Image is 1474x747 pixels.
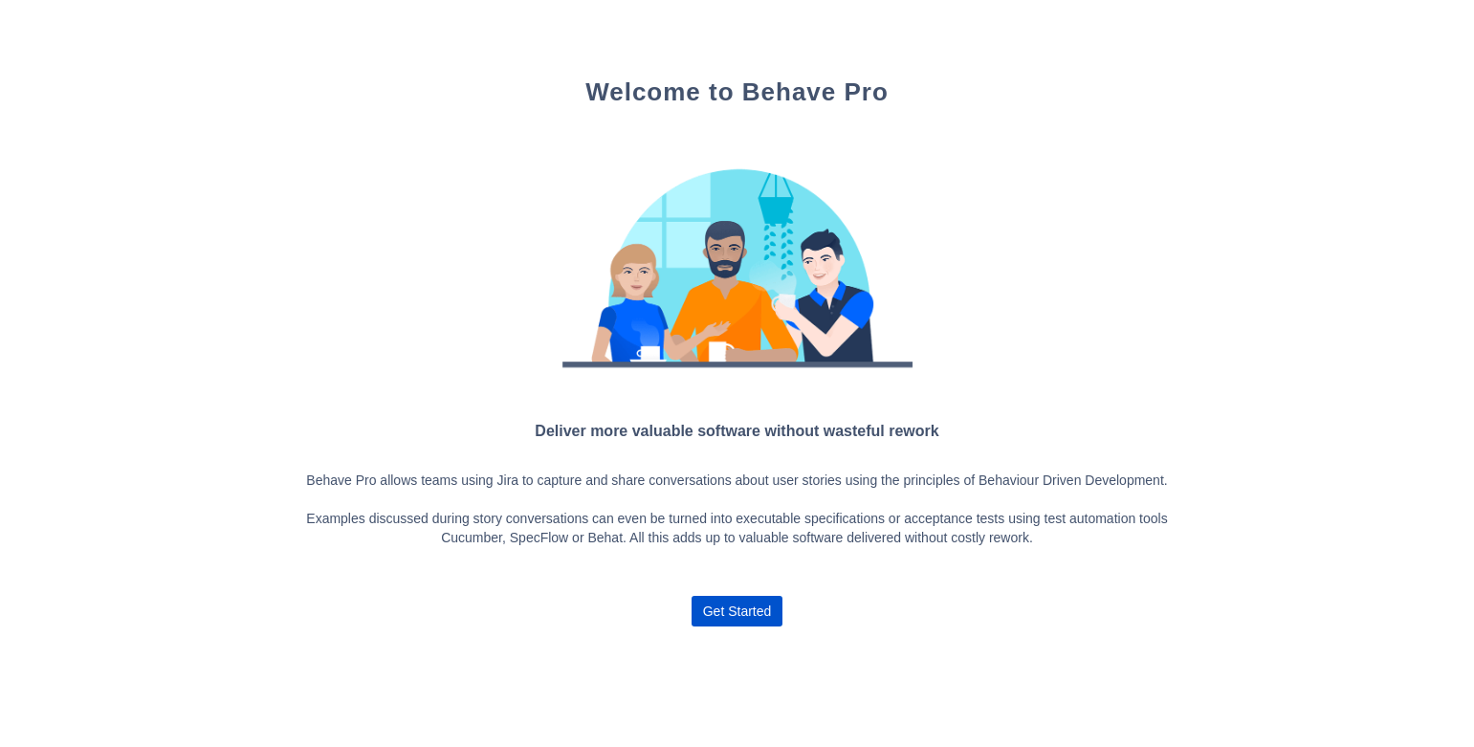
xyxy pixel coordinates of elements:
[294,77,1181,108] h1: Welcome to Behave Pro
[692,596,783,626] button: Get Started
[546,146,929,385] img: 00369af0bb1dbacc1a4e4cbbc7e10263.png
[294,419,1181,443] h3: Deliver more valuable software without wasteful rework
[294,472,1181,548] p: Behave Pro allows teams using Jira to capture and share conversations about user stories using th...
[703,596,772,626] span: Get Started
